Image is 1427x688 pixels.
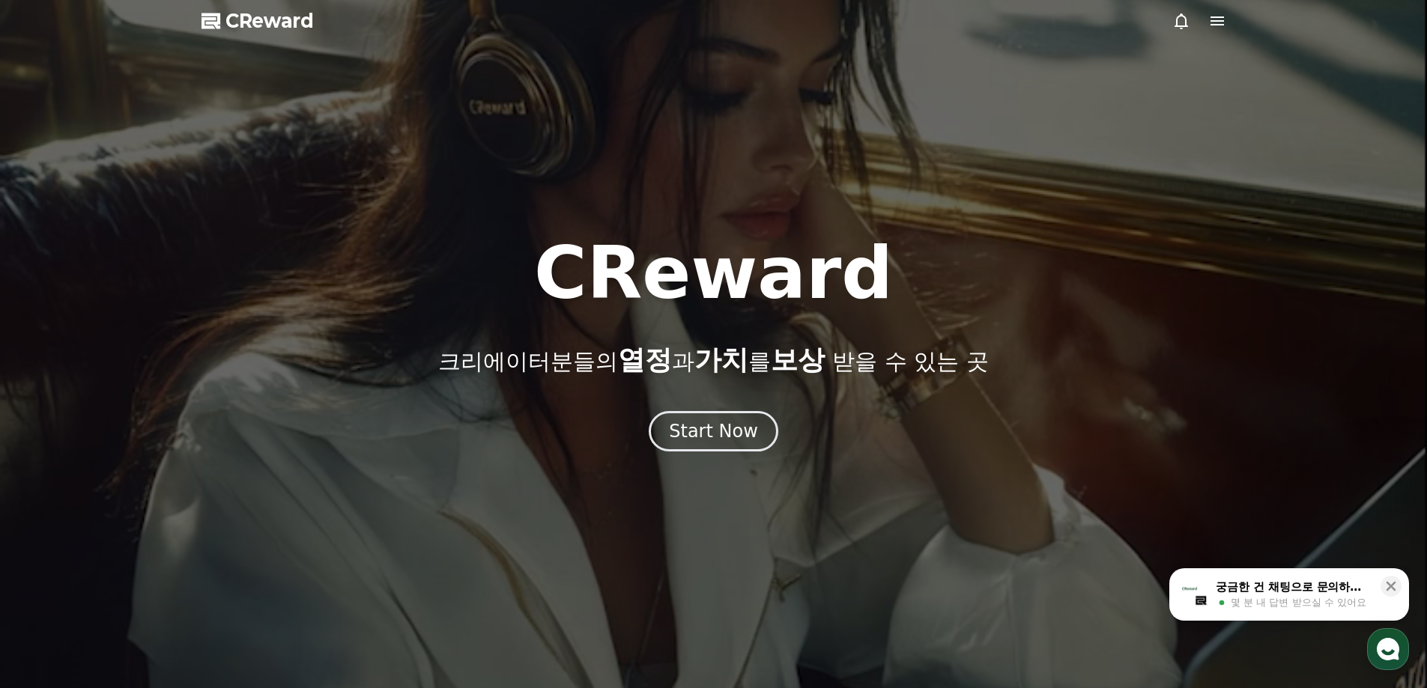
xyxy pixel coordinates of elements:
h1: CReward [534,237,893,309]
a: Start Now [649,426,778,440]
span: 가치 [694,344,748,375]
span: 보상 [771,344,825,375]
span: CReward [225,9,314,33]
p: 크리에이터분들의 과 를 받을 수 있는 곳 [438,345,988,375]
button: Start Now [649,411,778,451]
a: CReward [202,9,314,33]
div: Start Now [669,419,758,443]
span: 열정 [618,344,672,375]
